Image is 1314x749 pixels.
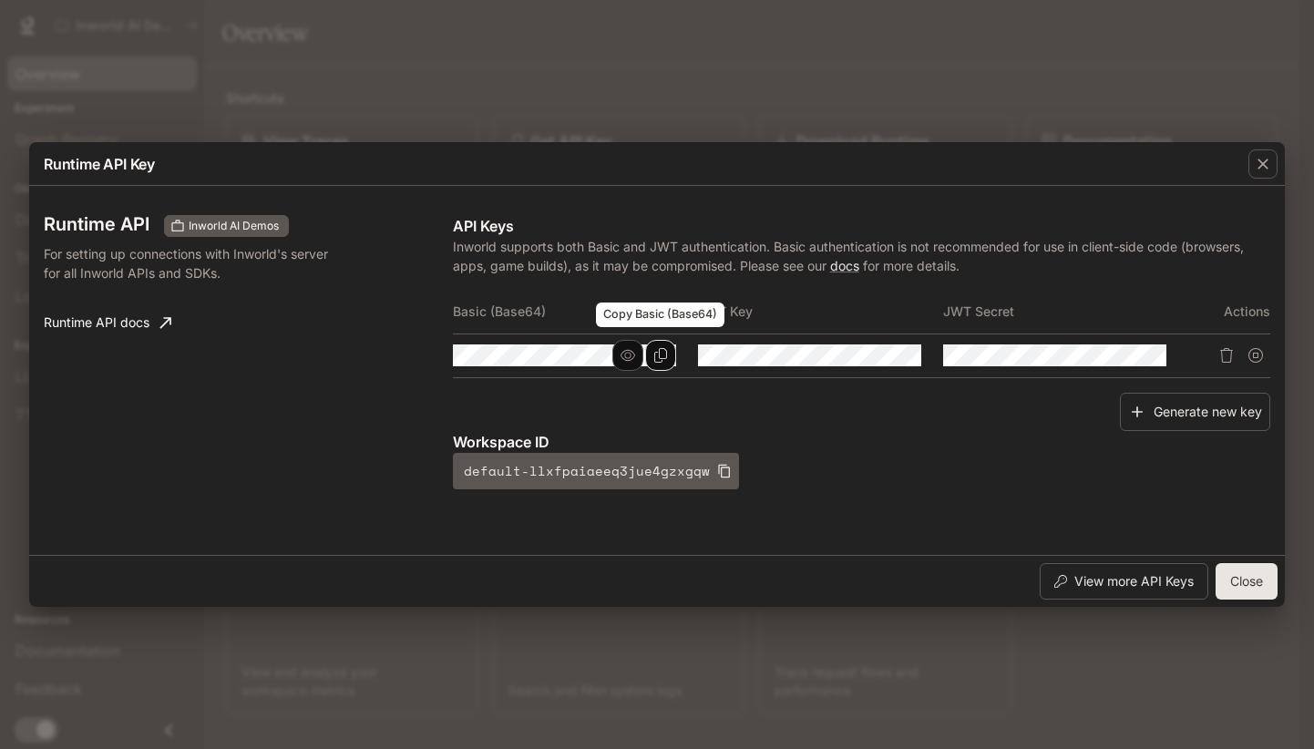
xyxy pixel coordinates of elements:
[1241,341,1270,370] button: Suspend API key
[36,304,179,341] a: Runtime API docs
[1188,290,1270,333] th: Actions
[44,244,339,282] p: For setting up connections with Inworld's server for all Inworld APIs and SDKs.
[453,453,739,489] button: default-llxfpaiaeeq3jue4gzxgqw
[453,290,698,333] th: Basic (Base64)
[698,290,943,333] th: JWT Key
[181,218,286,234] span: Inworld AI Demos
[453,431,1270,453] p: Workspace ID
[830,258,859,273] a: docs
[1120,393,1270,432] button: Generate new key
[164,215,289,237] div: These keys will apply to your current workspace only
[453,237,1270,275] p: Inworld supports both Basic and JWT authentication. Basic authentication is not recommended for u...
[596,303,724,327] div: Copy Basic (Base64)
[44,215,149,233] h3: Runtime API
[943,290,1188,333] th: JWT Secret
[44,153,155,175] p: Runtime API Key
[1040,563,1208,600] button: View more API Keys
[453,215,1270,237] p: API Keys
[1212,341,1241,370] button: Delete API key
[645,340,676,371] button: Copy Basic (Base64)
[1216,563,1278,600] button: Close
